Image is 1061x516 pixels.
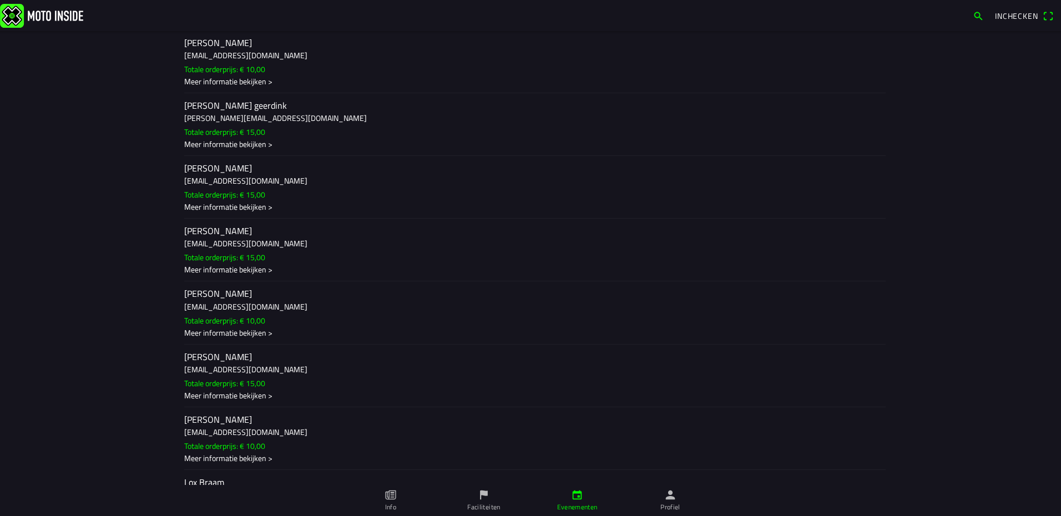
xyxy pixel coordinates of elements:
h3: [PERSON_NAME][EMAIL_ADDRESS][DOMAIN_NAME] [184,112,877,124]
h2: [PERSON_NAME] [184,352,877,362]
span: Inchecken [995,10,1038,22]
div: Meer informatie bekijken > [184,201,877,213]
h2: Lox Braam [184,477,877,488]
ion-icon: calendar [571,489,583,501]
ion-label: Profiel [660,502,680,512]
h3: [EMAIL_ADDRESS][DOMAIN_NAME] [184,175,877,186]
a: search [967,6,989,25]
div: Meer informatie bekijken > [184,452,877,464]
ion-text: Totale orderprijs: € 10,00 [184,440,265,452]
h3: [EMAIL_ADDRESS][DOMAIN_NAME] [184,301,877,312]
div: Meer informatie bekijken > [184,138,877,150]
h3: [EMAIL_ADDRESS][DOMAIN_NAME] [184,49,877,61]
div: Meer informatie bekijken > [184,389,877,401]
ion-icon: person [664,489,676,501]
h2: [PERSON_NAME] geerdink [184,100,877,111]
a: Incheckenqr scanner [989,6,1059,25]
h3: [EMAIL_ADDRESS][DOMAIN_NAME] [184,363,877,375]
ion-text: Totale orderprijs: € 15,00 [184,126,265,138]
ion-label: Evenementen [557,502,598,512]
ion-text: Totale orderprijs: € 10,00 [184,315,265,326]
h2: [PERSON_NAME] [184,414,877,425]
h2: [PERSON_NAME] [184,163,877,174]
ion-label: Info [385,502,396,512]
div: Meer informatie bekijken > [184,264,877,276]
h2: [PERSON_NAME] [184,38,877,48]
ion-label: Faciliteiten [467,502,500,512]
h3: [EMAIL_ADDRESS][DOMAIN_NAME] [184,238,877,250]
ion-text: Totale orderprijs: € 15,00 [184,252,265,264]
ion-icon: flag [478,489,490,501]
ion-icon: paper [385,489,397,501]
ion-text: Totale orderprijs: € 15,00 [184,189,265,200]
h2: [PERSON_NAME] [184,226,877,236]
div: Meer informatie bekijken > [184,327,877,338]
ion-text: Totale orderprijs: € 15,00 [184,377,265,389]
div: Meer informatie bekijken > [184,75,877,87]
h3: [EMAIL_ADDRESS][DOMAIN_NAME] [184,426,877,438]
ion-text: Totale orderprijs: € 10,00 [184,63,265,75]
h2: [PERSON_NAME] [184,289,877,300]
